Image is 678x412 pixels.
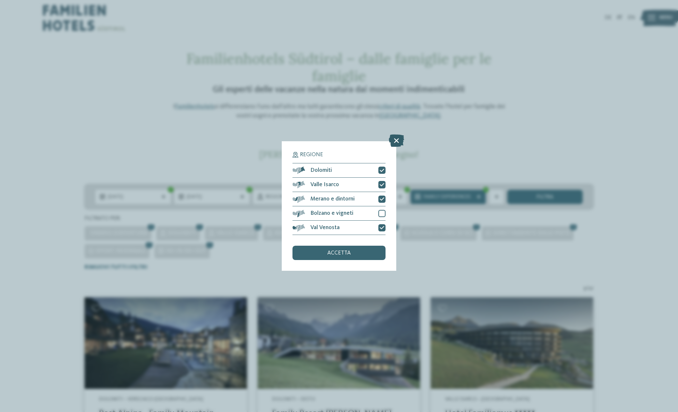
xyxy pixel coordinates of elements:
span: accetta [327,250,351,256]
span: Valle Isarco [310,182,339,188]
span: Merano e dintorni [310,196,355,202]
span: Regione [300,152,323,158]
span: Bolzano e vigneti [310,211,353,216]
span: Dolomiti [310,168,332,173]
span: Val Venosta [310,225,340,231]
